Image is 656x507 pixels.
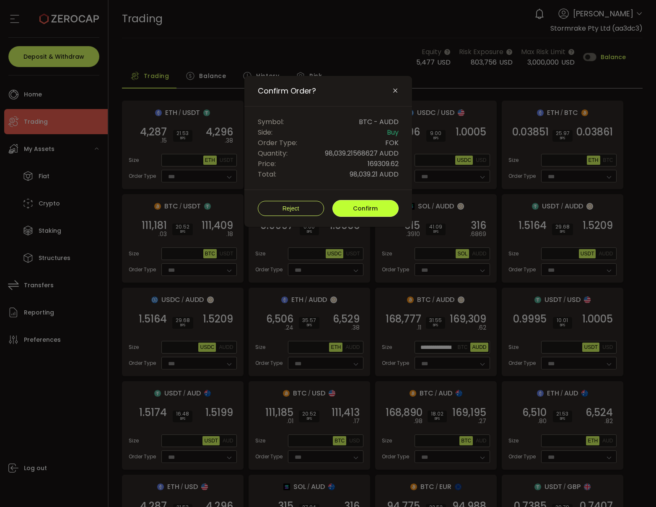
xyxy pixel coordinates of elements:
span: 98,039.21 AUDD [350,169,399,179]
button: Reject [258,201,324,216]
span: Confirm Order? [258,86,316,96]
button: Close [392,87,399,95]
span: Side: [258,127,272,138]
span: 98,039.21568627 AUDD [325,148,399,159]
span: FOK [385,138,399,148]
span: Buy [387,127,399,138]
span: 169309.62 [368,159,399,169]
span: Quantity: [258,148,288,159]
button: Confirm [332,200,399,217]
span: Price: [258,159,276,169]
span: BTC - AUDD [359,117,399,127]
span: Order Type: [258,138,297,148]
span: Reject [283,205,299,212]
iframe: Chat Widget [556,416,656,507]
span: Confirm [353,204,378,213]
span: Total: [258,169,276,179]
span: Symbol: [258,117,284,127]
div: Confirm Order? [244,76,412,227]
